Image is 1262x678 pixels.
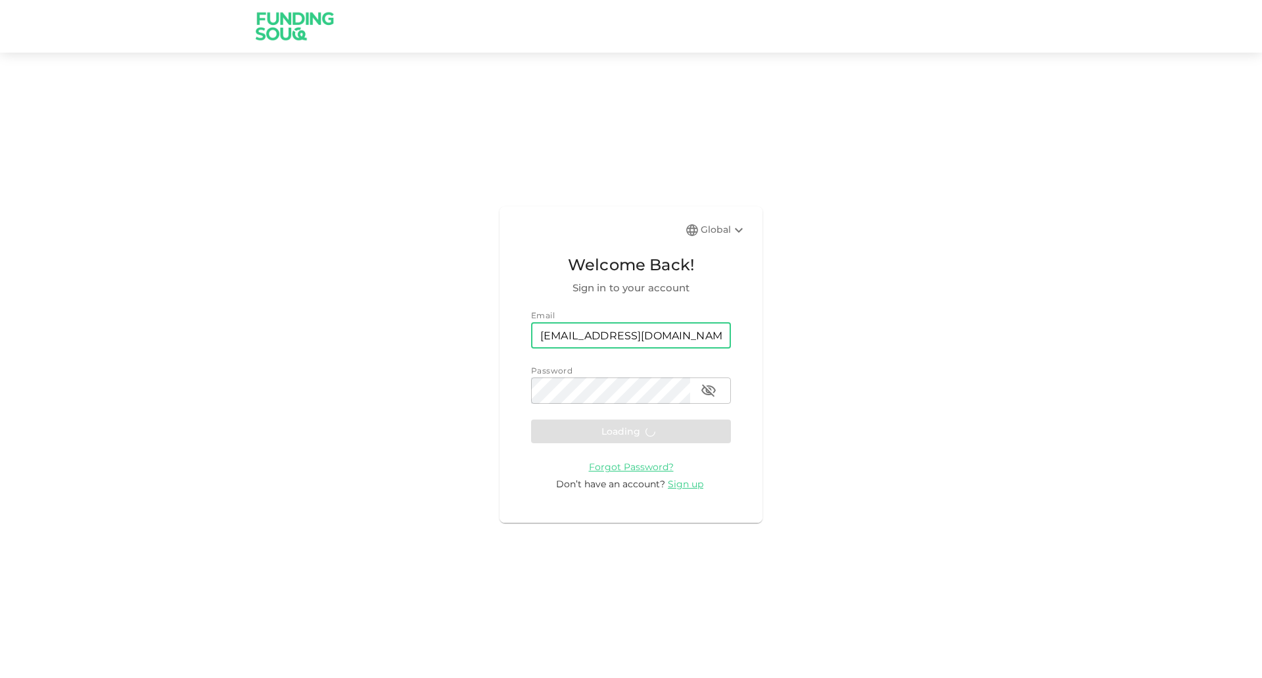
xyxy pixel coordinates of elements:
span: Sign in to your account [531,280,731,296]
span: Forgot Password? [589,461,674,473]
span: Sign up [668,478,703,490]
div: Global [701,222,747,238]
input: email [531,322,731,349]
span: Welcome Back! [531,253,731,278]
span: Don’t have an account? [556,478,665,490]
input: password [531,377,690,404]
a: Forgot Password? [589,460,674,473]
span: Email [531,310,555,320]
span: Password [531,366,573,375]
